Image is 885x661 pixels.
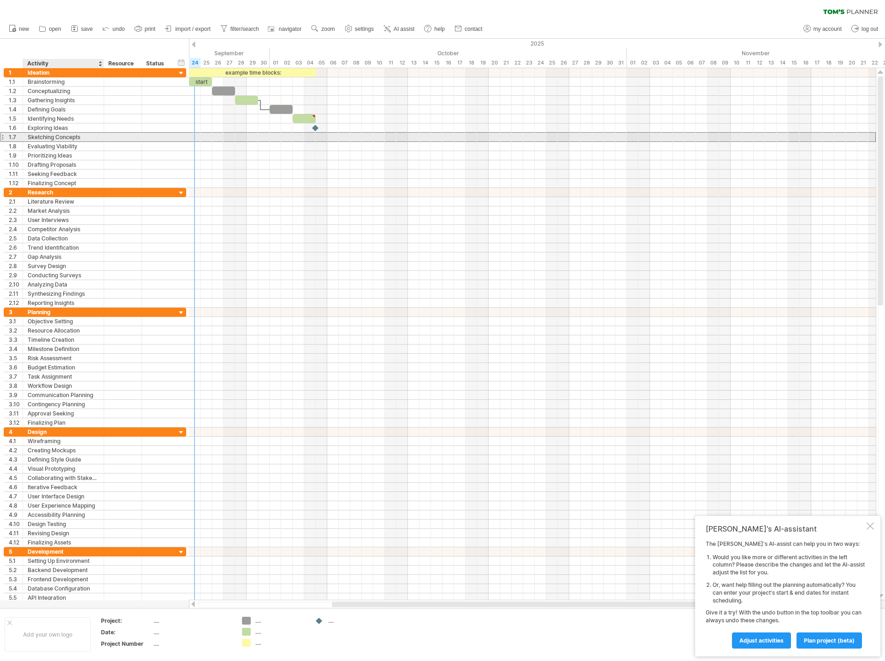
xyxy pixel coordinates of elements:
[592,58,604,68] div: Wednesday, 29 October 2025
[28,142,99,151] div: Evaluating Viability
[28,188,99,197] div: Research
[9,114,23,123] div: 1.5
[754,58,765,68] div: Wednesday, 12 November 2025
[101,628,152,636] div: Date:
[81,26,93,32] span: save
[28,483,99,491] div: Iterative Feedback
[9,170,23,178] div: 1.11
[731,58,742,68] div: Monday, 10 November 2025
[861,26,878,32] span: log out
[28,151,99,160] div: Prioritizing Ideas
[419,58,431,68] div: Tuesday, 14 October 2025
[9,483,23,491] div: 4.6
[69,23,95,35] a: save
[9,105,23,114] div: 1.4
[811,58,823,68] div: Monday, 17 November 2025
[9,317,23,326] div: 3.1
[9,538,23,547] div: 4.12
[9,68,23,77] div: 1
[422,23,448,35] a: help
[28,326,99,335] div: Resource Allocation
[28,179,99,187] div: Finalizing Concept
[28,529,99,538] div: Revising Design
[28,68,99,77] div: Ideation
[385,58,396,68] div: Saturday, 11 October 2025
[101,640,152,648] div: Project Number
[316,58,327,68] div: Sunday, 5 October 2025
[9,262,23,270] div: 2.8
[145,26,155,32] span: print
[706,540,865,648] div: The [PERSON_NAME]'s AI-assist can help you in two ways: Give it a try! With the undo button in th...
[638,58,650,68] div: Sunday, 2 November 2025
[9,584,23,593] div: 5.4
[28,96,99,105] div: Gathering Insights
[869,58,880,68] div: Saturday, 22 November 2025
[9,179,23,187] div: 1.12
[9,206,23,215] div: 2.2
[9,216,23,224] div: 2.3
[408,58,419,68] div: Monday, 13 October 2025
[9,510,23,519] div: 4.9
[266,23,304,35] a: navigator
[28,170,99,178] div: Seeking Feedback
[327,58,339,68] div: Monday, 6 October 2025
[9,363,23,372] div: 3.6
[258,58,270,68] div: Tuesday, 30 September 2025
[9,96,23,105] div: 1.3
[9,308,23,316] div: 3
[523,58,535,68] div: Thursday, 23 October 2025
[28,262,99,270] div: Survey Design
[28,197,99,206] div: Literature Review
[146,59,166,68] div: Status
[9,474,23,482] div: 4.5
[381,23,417,35] a: AI assist
[684,58,696,68] div: Thursday, 6 November 2025
[9,556,23,565] div: 5.1
[9,133,23,141] div: 1.7
[28,225,99,234] div: Competitor Analysis
[713,554,865,577] li: Would you like more or different activities in the left column? Please describe the changes and l...
[28,427,99,436] div: Design
[9,464,23,473] div: 4.4
[9,547,23,556] div: 5
[9,123,23,132] div: 1.6
[28,593,99,602] div: API Integration
[849,23,881,35] a: log out
[9,252,23,261] div: 2.7
[201,58,212,68] div: Thursday, 25 September 2025
[355,26,374,32] span: settings
[189,58,201,68] div: Wednesday, 24 September 2025
[535,58,546,68] div: Friday, 24 October 2025
[9,77,23,86] div: 1.1
[28,354,99,363] div: Risk Assessment
[477,58,489,68] div: Sunday, 19 October 2025
[28,114,99,123] div: Identifying Needs
[153,628,231,636] div: ....
[28,575,99,584] div: Frontend Development
[788,58,800,68] div: Saturday, 15 November 2025
[9,446,23,455] div: 4.2
[28,317,99,326] div: Objective Setting
[28,280,99,289] div: Analyzing Data
[814,26,842,32] span: my account
[19,26,29,32] span: new
[708,58,719,68] div: Saturday, 8 November 2025
[719,58,731,68] div: Sunday, 9 November 2025
[846,58,857,68] div: Thursday, 20 November 2025
[713,581,865,604] li: Or, want help filling out the planning automatically? You can enter your project's start & end da...
[28,363,99,372] div: Budget Estimation
[230,26,259,32] span: filter/search
[9,243,23,252] div: 2.6
[604,58,615,68] div: Thursday, 30 October 2025
[28,381,99,390] div: Workflow Design
[465,26,483,32] span: contact
[189,68,316,77] div: example time blocks:
[28,87,99,95] div: Conceptualizing
[466,58,477,68] div: Saturday, 18 October 2025
[500,58,512,68] div: Tuesday, 21 October 2025
[9,593,23,602] div: 5.5
[339,58,350,68] div: Tuesday, 7 October 2025
[9,326,23,335] div: 3.2
[112,26,125,32] span: undo
[175,26,211,32] span: import / export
